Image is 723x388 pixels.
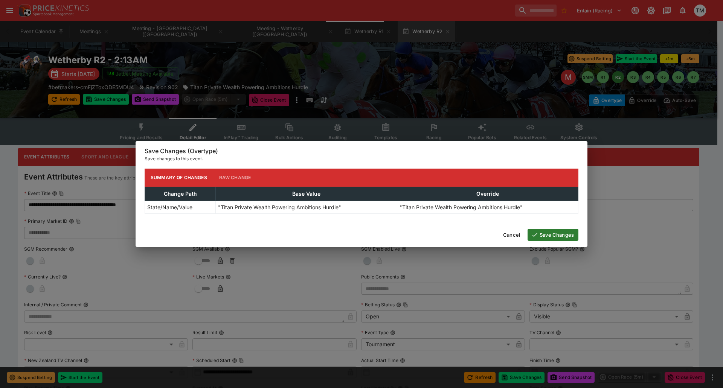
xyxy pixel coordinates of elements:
[213,169,257,187] button: Raw Change
[145,155,578,163] p: Save changes to this event.
[216,201,397,213] td: "Titan Private Wealth Powering Ambitions Hurdle"
[145,187,216,201] th: Change Path
[147,203,192,211] p: State/Name/Value
[216,187,397,201] th: Base Value
[499,229,525,241] button: Cancel
[528,229,578,241] button: Save Changes
[397,187,578,201] th: Override
[145,169,213,187] button: Summary of Changes
[397,201,578,213] td: "Titan Private Wealth Powering Ambitions Hurdle"
[145,147,578,155] h6: Save Changes (Overtype)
